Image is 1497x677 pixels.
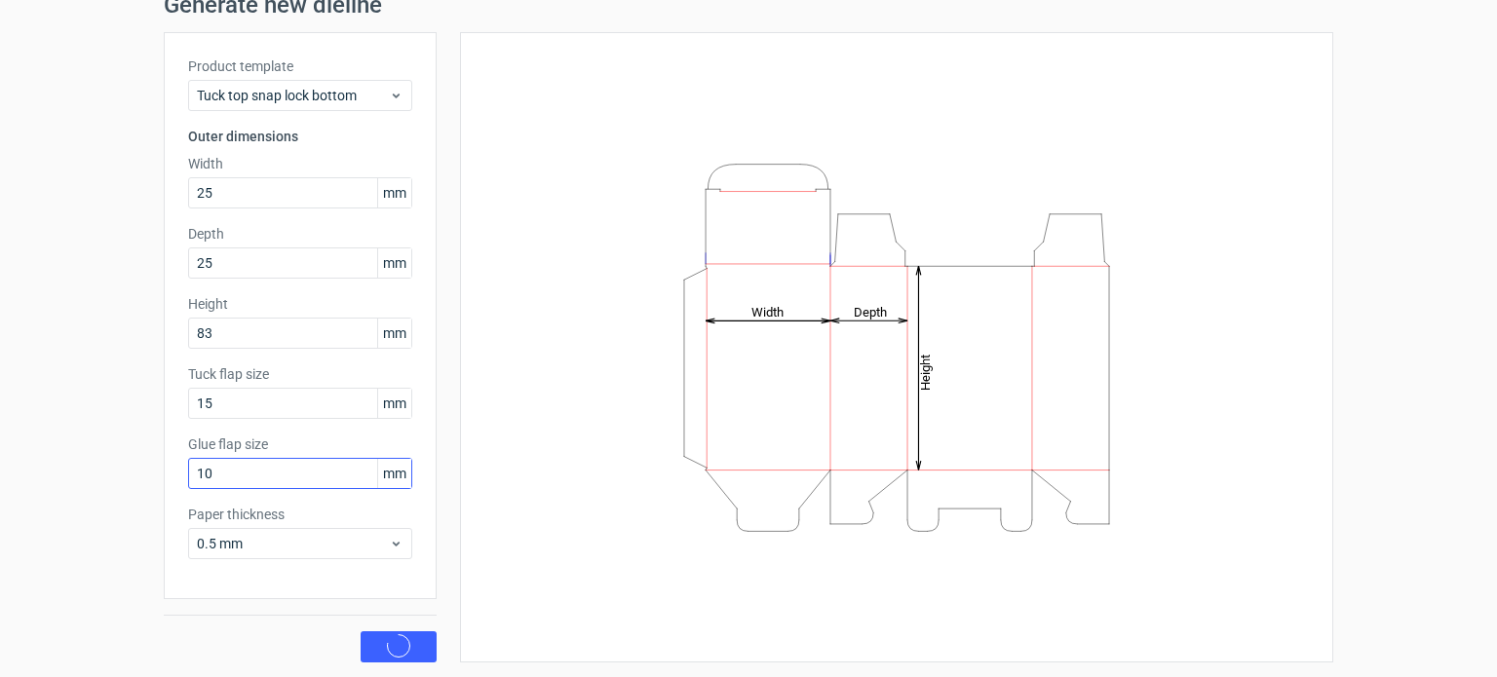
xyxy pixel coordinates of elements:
[188,56,412,76] label: Product template
[188,127,412,146] h3: Outer dimensions
[188,294,412,314] label: Height
[377,178,411,207] span: mm
[188,434,412,454] label: Glue flap size
[188,154,412,173] label: Width
[188,364,412,384] label: Tuck flap size
[854,304,887,319] tspan: Depth
[751,304,784,319] tspan: Width
[918,354,933,390] tspan: Height
[188,505,412,524] label: Paper thickness
[197,534,389,553] span: 0.5 mm
[188,224,412,244] label: Depth
[377,459,411,488] span: mm
[377,389,411,418] span: mm
[197,86,389,105] span: Tuck top snap lock bottom
[377,319,411,348] span: mm
[377,248,411,278] span: mm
